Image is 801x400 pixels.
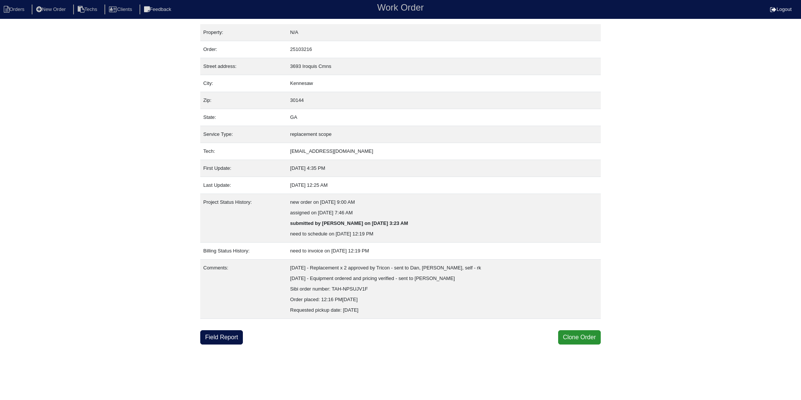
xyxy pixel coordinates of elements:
[200,260,287,319] td: Comments:
[200,109,287,126] td: State:
[200,330,243,345] a: Field Report
[290,218,598,229] div: submitted by [PERSON_NAME] on [DATE] 3:23 AM
[200,126,287,143] td: Service Type:
[140,5,177,15] li: Feedback
[287,75,601,92] td: Kennesaw
[290,246,598,256] div: need to invoice on [DATE] 12:19 PM
[200,24,287,41] td: Property:
[290,208,598,218] div: assigned on [DATE] 7:46 AM
[73,5,103,15] li: Techs
[287,109,601,126] td: GA
[200,92,287,109] td: Zip:
[200,194,287,243] td: Project Status History:
[200,58,287,75] td: Street address:
[290,229,598,239] div: need to schedule on [DATE] 12:19 PM
[287,160,601,177] td: [DATE] 4:35 PM
[287,58,601,75] td: 3693 Iroquis Cmns
[32,6,72,12] a: New Order
[32,5,72,15] li: New Order
[287,260,601,319] td: [DATE] - Replacement x 2 approved by Tricon - sent to Dan, [PERSON_NAME], self - rk [DATE] - Equi...
[558,330,601,345] button: Clone Order
[200,143,287,160] td: Tech:
[287,41,601,58] td: 25103216
[200,75,287,92] td: City:
[287,177,601,194] td: [DATE] 12:25 AM
[73,6,103,12] a: Techs
[287,92,601,109] td: 30144
[104,6,138,12] a: Clients
[287,126,601,143] td: replacement scope
[770,6,792,12] a: Logout
[200,41,287,58] td: Order:
[104,5,138,15] li: Clients
[287,24,601,41] td: N/A
[287,143,601,160] td: [EMAIL_ADDRESS][DOMAIN_NAME]
[290,197,598,208] div: new order on [DATE] 9:00 AM
[200,177,287,194] td: Last Update:
[200,160,287,177] td: First Update:
[200,243,287,260] td: Billing Status History:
